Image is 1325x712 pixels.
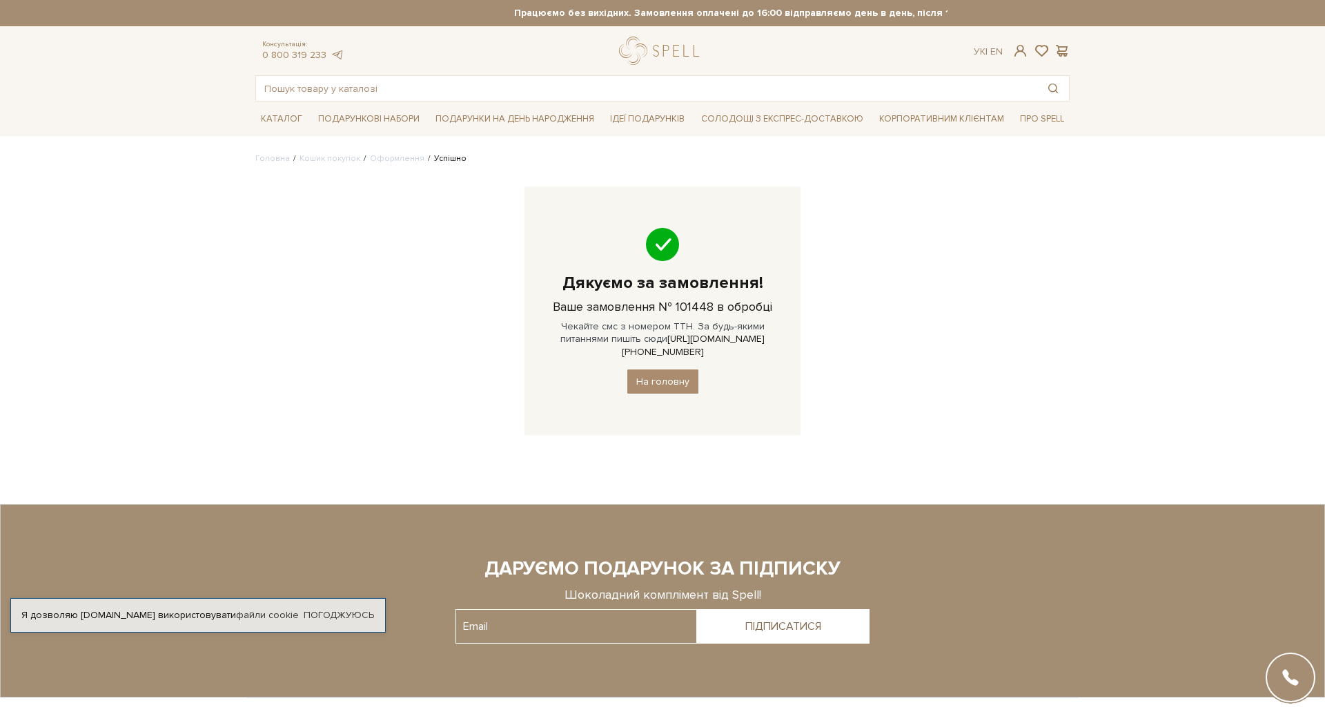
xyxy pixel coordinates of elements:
[985,46,988,57] span: |
[377,7,1192,19] strong: Працюємо без вихідних. Замовлення оплачені до 16:00 відправляємо день в день, після 16:00 - насту...
[696,107,869,131] a: Солодощі з експрес-доставкою
[622,333,765,357] a: [URL][DOMAIN_NAME][PHONE_NUMBER]
[330,49,344,61] a: telegram
[262,49,326,61] a: 0 800 319 233
[524,186,801,435] div: Чекайте смс з номером ТТН. За будь-якими питаннями пишіть сюди
[313,108,425,130] span: Подарункові набори
[370,153,424,164] a: Оформлення
[545,299,780,315] h3: Ваше замовлення № 101448 в обробці
[300,153,360,164] a: Кошик покупок
[627,369,698,394] a: На головну
[304,609,374,622] a: Погоджуюсь
[255,153,290,164] a: Головна
[262,40,344,49] span: Консультація:
[256,76,1037,101] input: Пошук товару у каталозі
[424,153,467,165] li: Успішно
[619,37,705,65] a: logo
[430,108,600,130] span: Подарунки на День народження
[974,46,1003,58] div: Ук
[11,609,385,622] div: Я дозволяю [DOMAIN_NAME] використовувати
[1014,108,1070,130] span: Про Spell
[605,108,690,130] span: Ідеї подарунків
[236,609,299,621] a: файли cookie
[874,107,1010,131] a: Корпоративним клієнтам
[255,108,308,130] span: Каталог
[990,46,1003,57] a: En
[545,272,780,294] h1: Дякуємо за замовлення!
[1037,76,1069,101] button: Пошук товару у каталозі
